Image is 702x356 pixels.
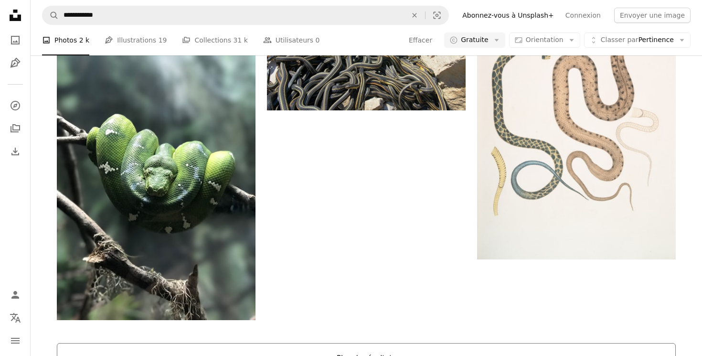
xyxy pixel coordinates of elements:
span: 31 k [233,35,247,45]
a: un grand groupe de serpents sur une surface rocheuse [267,50,466,58]
span: Pertinence [601,35,674,45]
a: Utilisateurs 0 [263,25,320,55]
a: Serpent vert sur brindille grise en photographie sélective [57,183,255,192]
button: Gratuite [444,32,505,48]
a: Explorer [6,96,25,115]
a: Accueil — Unsplash [6,6,25,27]
span: Classer par [601,36,638,43]
span: Gratuite [461,35,489,45]
button: Menu [6,331,25,350]
a: Collections 31 k [182,25,247,55]
a: Connexion / S’inscrire [6,285,25,304]
a: Connexion [560,8,606,23]
a: Un dessin d’un serpent sur fond blanc [477,88,676,97]
button: Classer parPertinence [584,32,691,48]
button: Orientation [509,32,580,48]
img: Serpent vert sur brindille grise en photographie sélective [57,55,255,320]
a: Illustrations [6,54,25,73]
button: Langue [6,308,25,327]
span: 19 [159,35,167,45]
a: Illustrations 19 [105,25,167,55]
a: Abonnez-vous à Unsplash+ [457,8,560,23]
a: Photos [6,31,25,50]
button: Recherche de visuels [425,6,448,24]
a: Collections [6,119,25,138]
form: Rechercher des visuels sur tout le site [42,6,449,25]
button: Envoyer une image [614,8,691,23]
button: Effacer [404,6,425,24]
button: Effacer [408,32,433,48]
button: Rechercher sur Unsplash [43,6,59,24]
span: Orientation [526,36,564,43]
a: Historique de téléchargement [6,142,25,161]
span: 0 [316,35,320,45]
